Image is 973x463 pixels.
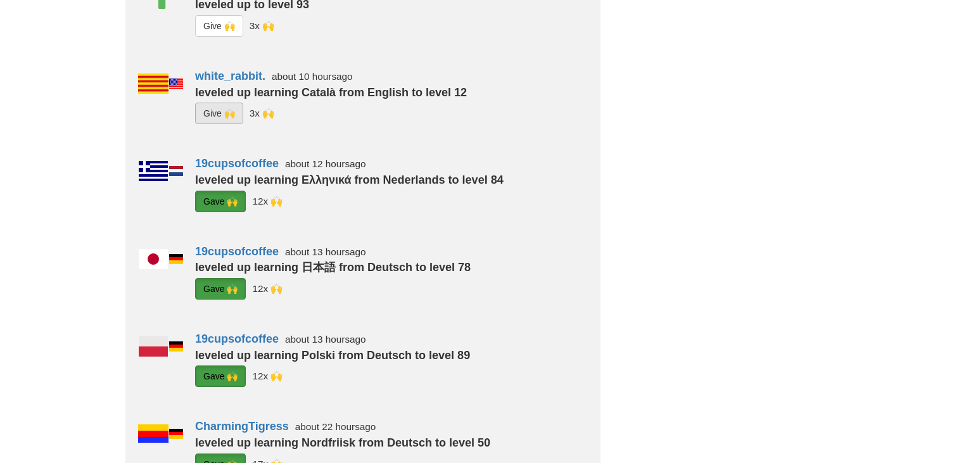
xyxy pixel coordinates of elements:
[285,334,366,345] small: about 13 hours ago
[295,421,376,432] small: about 22 hours ago
[195,103,243,124] button: Give 🙌
[195,278,246,300] button: Gave 🙌
[195,15,243,37] button: Give 🙌
[195,349,470,362] strong: leveled up learning Polski from Deutsch to level 89
[252,283,283,294] small: sjfree<br />superwinston<br />a_seal<br />JioMc<br />houzuki<br />LuciusVorenusX<br />atila_fakac...
[195,86,467,99] strong: leveled up learning Català from English to level 12
[250,20,274,31] small: CharmingTigress<br />RichardX101<br />Jinxxx
[250,108,274,118] small: 3x 🙌
[195,261,471,274] strong: leveled up learning 日本語 from Deutsch to level 78
[272,71,353,82] small: about 10 hours ago
[252,371,283,381] small: sjfree<br />superwinston<br />a_seal<br />JioMc<br />houzuki<br />LuciusVorenusX<br />atila_fakac...
[285,246,366,257] small: about 13 hours ago
[195,333,279,345] a: 19cupsofcoffee
[252,195,283,206] small: sjfree<br />superwinston<br />a_seal<br />JioMc<br />houzuki<br />LuciusVorenusX<br />atila_fakac...
[195,157,279,170] a: 19cupsofcoffee
[195,245,279,258] a: 19cupsofcoffee
[195,174,504,186] strong: leveled up learning Ελληνικά from Nederlands to level 84
[285,158,366,169] small: about 12 hours ago
[195,191,246,212] button: Gave 🙌
[195,365,246,387] button: Gave 🙌
[195,70,265,82] a: white_rabbit.
[195,436,490,449] strong: leveled up learning Nordfriisk from Deutsch to level 50
[195,420,289,433] a: CharmingTigress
